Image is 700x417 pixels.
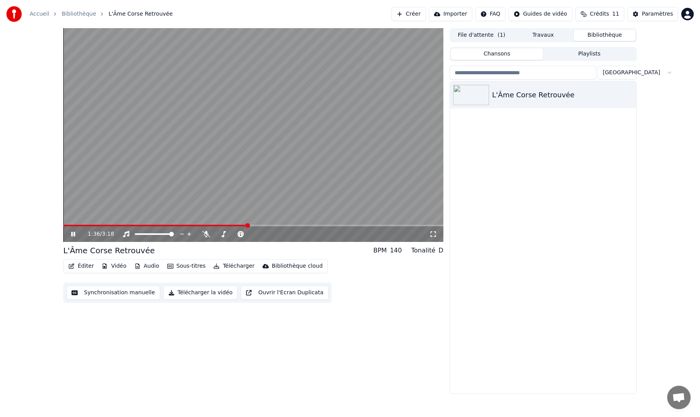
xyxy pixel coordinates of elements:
[98,261,129,272] button: Vidéo
[498,31,505,39] span: ( 1 )
[429,7,472,21] button: Importer
[390,246,402,255] div: 140
[30,10,173,18] nav: breadcrumb
[667,386,691,409] div: Ouvrir le chat
[109,10,173,18] span: L'Âme Corse Retrouvée
[439,246,443,255] div: D
[241,286,329,300] button: Ouvrir l'Ecran Duplicata
[131,261,162,272] button: Audio
[65,261,97,272] button: Éditer
[451,48,543,60] button: Chansons
[603,69,660,77] span: [GEOGRAPHIC_DATA]
[642,10,673,18] div: Paramètres
[272,262,323,270] div: Bibliothèque cloud
[62,10,96,18] a: Bibliothèque
[102,230,114,238] span: 3:18
[391,7,426,21] button: Créer
[543,48,636,60] button: Playlists
[492,89,633,100] div: L'Âme Corse Retrouvée
[627,7,678,21] button: Paramètres
[163,286,238,300] button: Télécharger la vidéo
[411,246,436,255] div: Tonalité
[575,7,624,21] button: Crédits11
[373,246,387,255] div: BPM
[88,230,100,238] span: 1:36
[6,6,22,22] img: youka
[210,261,257,272] button: Télécharger
[30,10,49,18] a: Accueil
[88,230,107,238] div: /
[475,7,505,21] button: FAQ
[451,30,512,41] button: File d'attente
[512,30,574,41] button: Travaux
[164,261,209,272] button: Sous-titres
[66,286,160,300] button: Synchronisation manuelle
[590,10,609,18] span: Crédits
[612,10,619,18] span: 11
[574,30,636,41] button: Bibliothèque
[509,7,572,21] button: Guides de vidéo
[63,245,155,256] div: L'Âme Corse Retrouvée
